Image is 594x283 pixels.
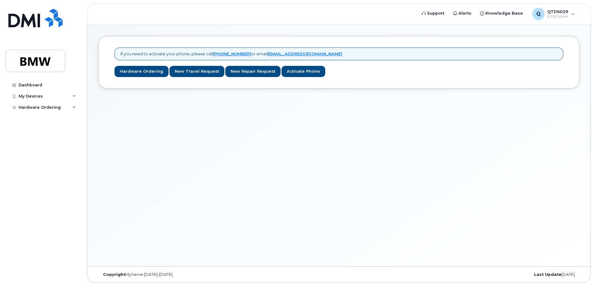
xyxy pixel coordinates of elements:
strong: Last Update [534,272,561,277]
div: [DATE] [419,272,579,277]
a: [PHONE_NUMBER] [213,51,251,56]
p: If you need to activate your phone, please call or email [120,51,342,57]
div: MyServe [DATE]–[DATE] [98,272,259,277]
a: [EMAIL_ADDRESS][DOMAIN_NAME] [268,51,342,56]
a: New Repair Request [225,66,281,77]
a: Activate Phone [281,66,325,77]
a: New Travel Request [169,66,224,77]
strong: Copyright [103,272,125,277]
a: Hardware Ordering [115,66,169,77]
